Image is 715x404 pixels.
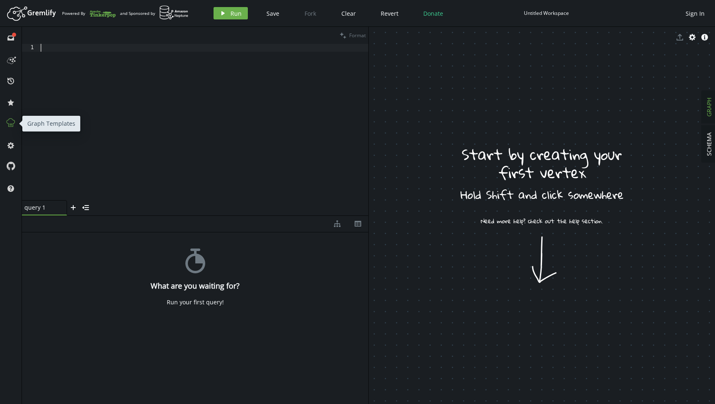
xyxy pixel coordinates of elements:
span: Sign In [686,10,705,17]
img: AWS Neptune [159,5,189,20]
div: Graph Templates [22,116,80,131]
span: Donate [423,10,443,17]
div: Powered By [62,6,116,21]
span: Fork [305,10,316,17]
button: Format [337,27,368,44]
button: Save [260,7,286,19]
button: Revert [374,7,405,19]
span: GRAPH [705,98,713,117]
div: and Sponsored by [120,5,189,21]
button: Run [214,7,248,19]
button: Fork [298,7,323,19]
button: Sign In [681,7,709,19]
span: Clear [341,10,356,17]
button: Donate [417,7,449,19]
span: Run [230,10,242,17]
span: Revert [381,10,398,17]
div: Untitled Workspace [524,10,569,16]
h4: What are you waiting for? [151,282,240,290]
span: query 1 [24,204,58,211]
div: Run your first query! [167,299,224,306]
span: SCHEMA [705,132,713,156]
div: 1 [22,44,39,52]
button: Clear [335,7,362,19]
span: Save [266,10,279,17]
span: Format [349,32,366,39]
